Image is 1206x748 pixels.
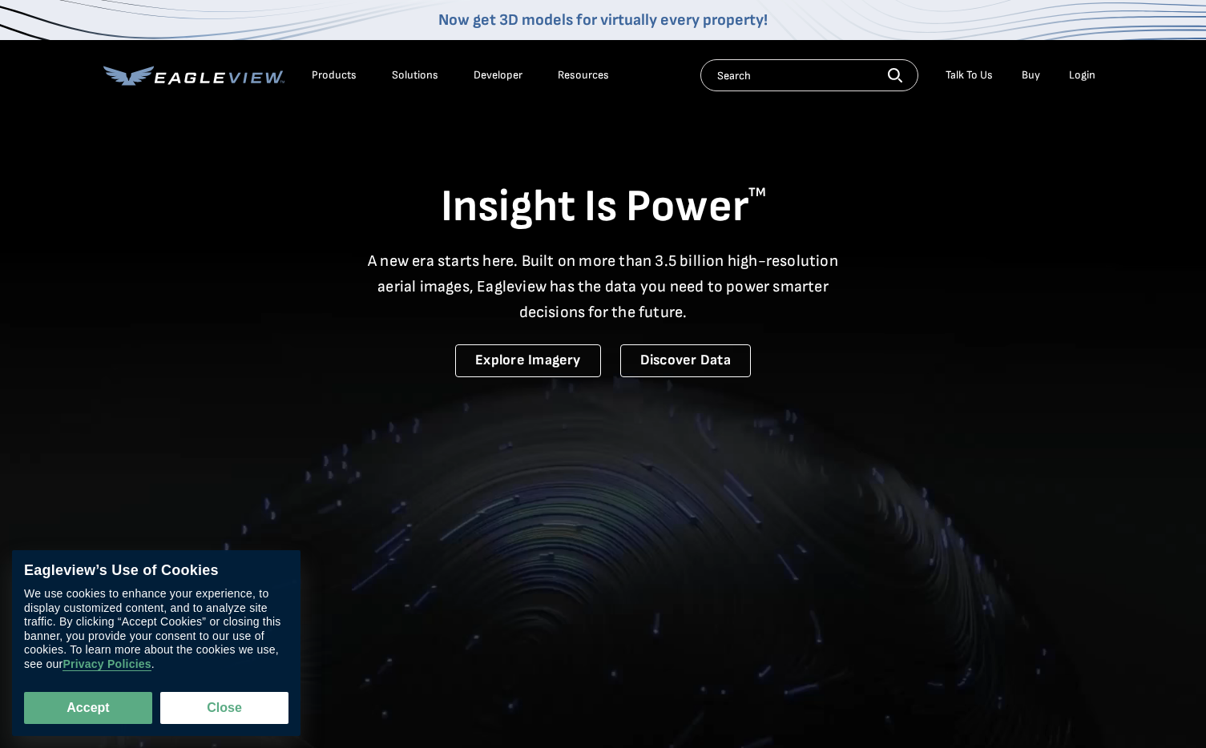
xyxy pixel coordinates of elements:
[392,68,438,82] div: Solutions
[1069,68,1095,82] div: Login
[946,68,993,82] div: Talk To Us
[24,588,288,672] div: We use cookies to enhance your experience, to display customized content, and to analyze site tra...
[474,68,522,82] a: Developer
[558,68,609,82] div: Resources
[358,248,849,325] p: A new era starts here. Built on more than 3.5 billion high-resolution aerial images, Eagleview ha...
[160,692,288,724] button: Close
[24,562,288,580] div: Eagleview’s Use of Cookies
[312,68,357,82] div: Products
[1022,68,1040,82] a: Buy
[438,10,768,30] a: Now get 3D models for virtually every property!
[620,344,751,377] a: Discover Data
[63,658,151,672] a: Privacy Policies
[24,692,152,724] button: Accept
[700,59,918,91] input: Search
[455,344,601,377] a: Explore Imagery
[748,185,766,200] sup: TM
[103,179,1103,235] h1: Insight Is Power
